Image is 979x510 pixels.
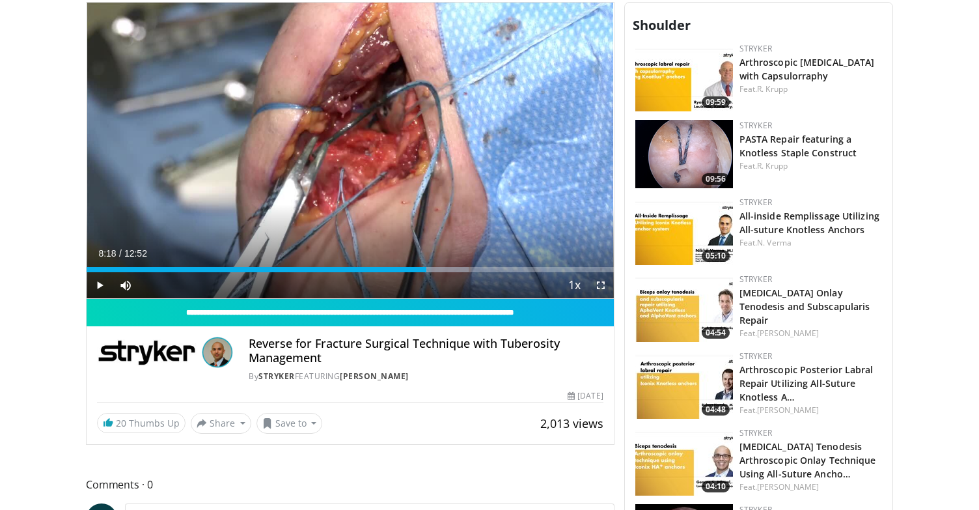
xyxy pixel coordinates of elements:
img: f0e53f01-d5db-4f12-81ed-ecc49cba6117.150x105_q85_crop-smart_upscale.jpg [635,274,733,342]
span: 05:10 [702,250,730,262]
span: 04:48 [702,404,730,416]
a: Arthroscopic Posterior Labral Repair Utilizing All-Suture Knotless A… [739,363,874,403]
a: 04:48 [635,350,733,419]
a: Stryker [739,120,772,131]
button: Mute [113,272,139,298]
span: 04:54 [702,327,730,339]
button: Playback Rate [562,272,588,298]
img: Avatar [202,337,233,368]
a: 04:54 [635,274,733,342]
span: 2,013 views [540,416,603,431]
a: [PERSON_NAME] [340,371,409,382]
a: R. Krupp [757,83,788,94]
div: [DATE] [568,390,603,402]
h4: Reverse for Fracture Surgical Technique with Tuberosity Management [249,337,603,365]
span: Shoulder [633,16,691,34]
span: 09:56 [702,173,730,185]
button: Share [191,413,251,434]
a: [PERSON_NAME] [757,328,819,339]
img: dd3c9599-9b8f-4523-a967-19256dd67964.150x105_q85_crop-smart_upscale.jpg [635,427,733,496]
button: Save to [256,413,323,434]
a: [MEDICAL_DATA] Onlay Tenodesis and Subscapularis Repair [739,287,870,326]
div: Feat. [739,237,882,249]
span: 8:18 [98,248,116,259]
span: Comments 0 [86,476,614,493]
a: [PERSON_NAME] [757,404,819,416]
div: Progress Bar [87,267,614,272]
a: All-inside Remplissage Utilizing All-suture Knotless Anchors [739,210,879,236]
a: 05:10 [635,197,733,265]
button: Fullscreen [588,272,614,298]
div: Feat. [739,328,882,339]
span: 09:59 [702,96,730,108]
span: 12:52 [124,248,147,259]
a: 09:59 [635,43,733,111]
span: 04:10 [702,481,730,492]
a: Stryker [739,43,772,54]
span: 20 [116,417,126,429]
a: Stryker [258,371,295,382]
a: Stryker [739,274,772,285]
a: [PERSON_NAME] [757,481,819,492]
span: / [119,248,122,259]
a: N. Verma [757,237,792,248]
div: Feat. [739,160,882,172]
a: Stryker [739,350,772,361]
a: PASTA Repair featuring a Knotless Staple Construct [739,133,857,159]
div: Feat. [739,404,882,416]
a: 20 Thumbs Up [97,413,186,433]
div: By FEATURING [249,371,603,382]
img: 0dbaa052-54c8-49be-8279-c70a6c51c0f9.150x105_q85_crop-smart_upscale.jpg [635,197,733,265]
img: c8a3b2cc-5bd4-4878-862c-e86fdf4d853b.150x105_q85_crop-smart_upscale.jpg [635,43,733,111]
a: R. Krupp [757,160,788,171]
a: Arthroscopic [MEDICAL_DATA] with Capsulorraphy [739,56,875,82]
a: 04:10 [635,427,733,496]
video-js: Video Player [87,3,614,300]
button: Play [87,272,113,298]
img: Stryker [97,337,197,368]
a: Stryker [739,197,772,208]
div: Feat. [739,481,882,493]
div: Feat. [739,83,882,95]
img: 84acc7eb-cb93-455a-a344-5c35427a46c1.png.150x105_q85_crop-smart_upscale.png [635,120,733,188]
a: 09:56 [635,120,733,188]
a: [MEDICAL_DATA] Tenodesis Arthroscopic Onlay Technique Using All-Suture Ancho… [739,440,876,480]
a: Stryker [739,427,772,438]
img: d2f6a426-04ef-449f-8186-4ca5fc42937c.150x105_q85_crop-smart_upscale.jpg [635,350,733,419]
